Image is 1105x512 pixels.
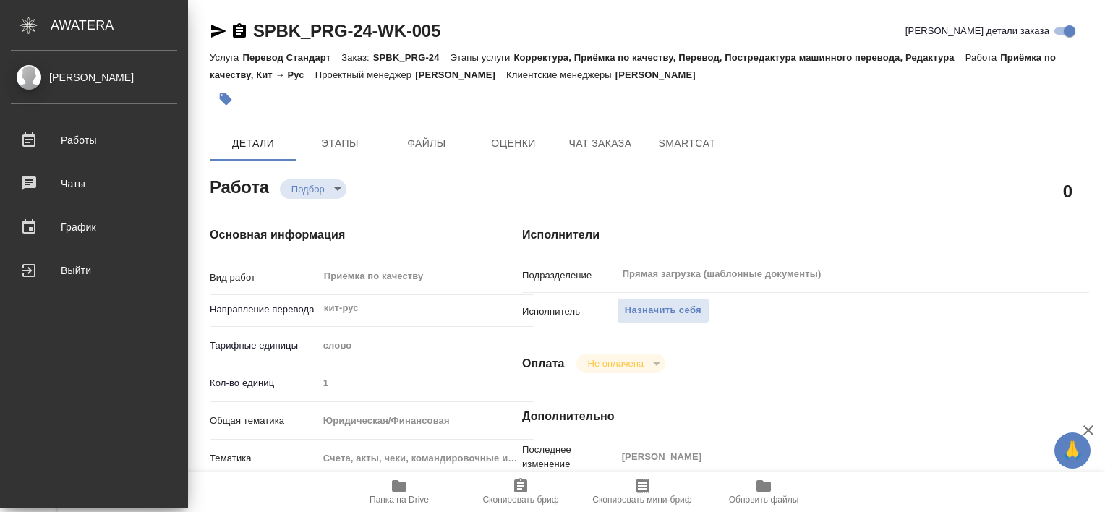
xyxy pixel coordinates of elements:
[513,52,965,63] p: Корректура, Приёмка по качеству, Перевод, Постредактура машинного перевода, Редактура
[210,83,242,115] button: Добавить тэг
[370,495,429,505] span: Папка на Drive
[210,451,318,466] p: Тематика
[287,183,329,195] button: Подбор
[479,135,548,153] span: Оценки
[522,304,617,319] p: Исполнитель
[280,179,346,199] div: Подбор
[522,268,617,283] p: Подразделение
[253,21,440,40] a: SPBK_PRG-24-WK-005
[482,495,558,505] span: Скопировать бриф
[318,372,535,393] input: Пустое поле
[522,408,1089,425] h4: Дополнительно
[11,216,177,238] div: График
[522,226,1089,244] h4: Исполнители
[11,129,177,151] div: Работы
[210,376,318,391] p: Кол-во единиц
[652,135,722,153] span: SmartCat
[451,52,514,63] p: Этапы услуги
[51,11,188,40] div: AWATERA
[210,173,269,199] h2: Работа
[318,409,535,433] div: Юридическая/Финансовая
[415,69,506,80] p: [PERSON_NAME]
[4,122,184,158] a: Работы
[615,69,707,80] p: [PERSON_NAME]
[460,472,581,512] button: Скопировать бриф
[318,446,535,471] div: Счета, акты, чеки, командировочные и таможенные документы
[625,302,701,319] span: Назначить себя
[231,22,248,40] button: Скопировать ссылку
[11,69,177,85] div: [PERSON_NAME]
[617,446,1042,467] input: Пустое поле
[1063,179,1072,203] h2: 0
[210,302,318,317] p: Направление перевода
[341,52,372,63] p: Заказ:
[1054,432,1091,469] button: 🙏
[218,135,288,153] span: Детали
[210,226,464,244] h4: Основная информация
[338,472,460,512] button: Папка на Drive
[1060,435,1085,466] span: 🙏
[965,52,1001,63] p: Работа
[373,52,451,63] p: SPBK_PRG-24
[4,209,184,245] a: График
[729,495,799,505] span: Обновить файлы
[506,69,615,80] p: Клиентские менеджеры
[392,135,461,153] span: Файлы
[11,260,177,281] div: Выйти
[592,495,691,505] span: Скопировать мини-бриф
[315,69,415,80] p: Проектный менеджер
[210,52,242,63] p: Услуга
[522,443,617,472] p: Последнее изменение
[4,252,184,289] a: Выйти
[576,354,665,373] div: Подбор
[703,472,824,512] button: Обновить файлы
[905,24,1049,38] span: [PERSON_NAME] детали заказа
[581,472,703,512] button: Скопировать мини-бриф
[210,414,318,428] p: Общая тематика
[242,52,341,63] p: Перевод Стандарт
[305,135,375,153] span: Этапы
[4,166,184,202] a: Чаты
[210,338,318,353] p: Тарифные единицы
[210,270,318,285] p: Вид работ
[318,333,535,358] div: слово
[566,135,635,153] span: Чат заказа
[522,355,565,372] h4: Оплата
[11,173,177,195] div: Чаты
[617,298,709,323] button: Назначить себя
[584,357,648,370] button: Не оплачена
[210,22,227,40] button: Скопировать ссылку для ЯМессенджера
